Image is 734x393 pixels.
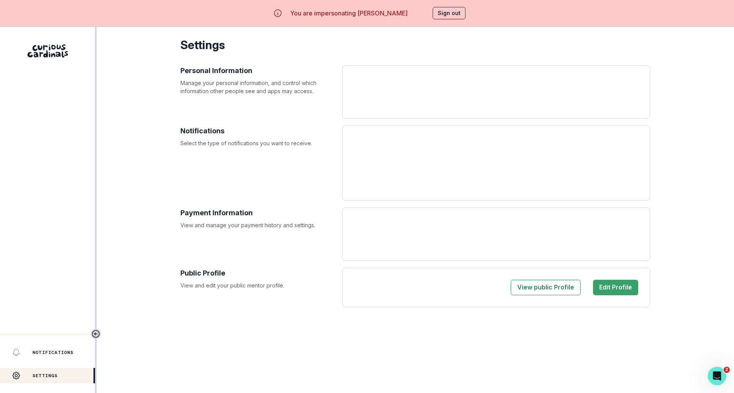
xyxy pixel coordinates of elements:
button: Sign out [433,7,466,19]
p: Personal Information [180,65,335,76]
button: View public Profile [511,280,581,295]
img: Curious Cardinals Logo [27,44,68,58]
p: Settings [32,373,58,379]
button: Toggle sidebar [91,329,101,339]
p: Settings [180,36,650,54]
button: Edit Profile [593,280,638,295]
iframe: Intercom live chat [708,367,726,385]
p: Notifications [180,126,335,136]
p: Payment Information [180,208,335,218]
p: Select the type of notifications you want to receive. [180,139,335,147]
span: 2 [724,367,730,373]
p: View and manage your payment history and settings. [180,221,335,229]
p: Notifications [32,349,74,356]
p: Manage your personal information, and control which information other people see and apps may acc... [180,79,335,95]
p: You are impersonating [PERSON_NAME] [290,9,408,18]
p: View and edit your public mentor profile. [180,281,335,289]
p: Public Profile [180,268,335,278]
